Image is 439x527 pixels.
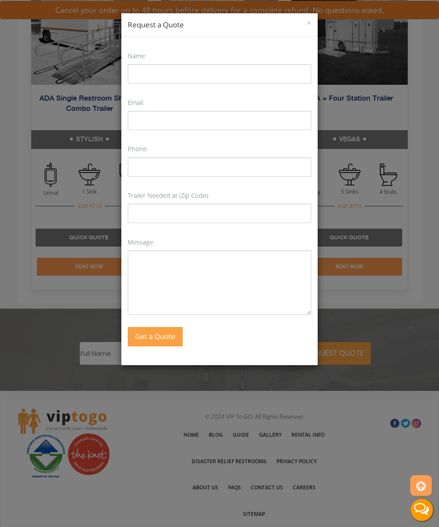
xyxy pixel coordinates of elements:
button: Get a Quote [128,327,183,346]
label: Email: [128,96,144,109]
label: Phone: [128,143,148,155]
button: × [307,19,311,27]
label: Trailer Needed at (Zip Code): [128,189,210,202]
h4: Request a Quote [128,20,311,30]
label: Message: [128,236,155,248]
form: Contact form [121,37,318,365]
label: Name: [128,50,147,62]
